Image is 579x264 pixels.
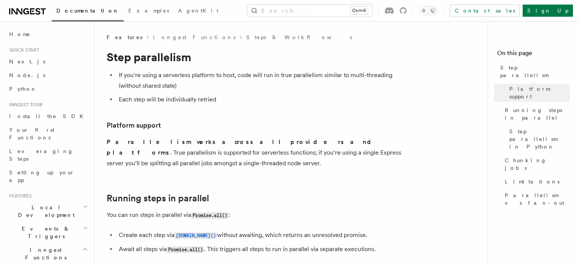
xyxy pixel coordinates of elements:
[107,138,377,156] strong: Parallelism works across all providers and platforms
[247,5,372,17] button: Search...Ctrl+K
[509,85,570,100] span: Platform support
[502,188,570,210] a: Parallelism vs fan-out
[6,201,89,222] button: Local Development
[505,106,570,122] span: Running steps in parallel
[6,55,89,68] a: Next.js
[174,231,217,239] a: [DOMAIN_NAME]()
[506,82,570,103] a: Platform support
[502,153,570,175] a: Chunking jobs
[9,72,45,78] span: Node.js
[6,225,83,240] span: Events & Triggers
[6,47,39,53] span: Quick start
[502,175,570,188] a: Limitations
[505,178,560,185] span: Limitations
[9,113,88,119] span: Install the SDK
[116,94,411,105] li: Each step will be individually retried
[497,61,570,82] a: Step parallelism
[116,230,411,241] li: Create each step via without awaiting, which returns an unresolved promise.
[174,2,223,21] a: AgentKit
[116,70,411,91] li: If you’re using a serverless platform to host, code will run in true parallelism similar to multi...
[178,8,219,14] span: AgentKit
[500,64,570,79] span: Step parallelism
[6,166,89,187] a: Setting up your app
[107,33,142,41] span: Features
[56,8,119,14] span: Documentation
[6,123,89,144] a: Your first Functions
[6,68,89,82] a: Node.js
[107,193,209,204] a: Running steps in parallel
[419,6,437,15] button: Toggle dark mode
[450,5,520,17] a: Contact sales
[116,244,411,255] li: Await all steps via . This triggers all steps to run in parallel via separate executions.
[502,103,570,125] a: Running steps in parallel
[174,232,217,239] code: [DOMAIN_NAME]()
[497,49,570,61] h4: On this page
[128,8,169,14] span: Examples
[153,33,236,41] a: Inngest Functions
[167,247,204,253] code: Promise.all()
[6,204,83,219] span: Local Development
[107,120,161,131] a: Platform support
[9,30,30,38] span: Home
[506,125,570,153] a: Step parallelism in Python
[9,58,45,65] span: Next.js
[6,109,89,123] a: Install the SDK
[505,157,570,172] span: Chunking jobs
[9,169,75,183] span: Setting up your app
[9,148,73,162] span: Leveraging Steps
[9,127,54,141] span: Your first Functions
[107,137,411,169] p: . True parallelism is supported for serverless functions; if you’re using a single Express server...
[351,7,368,14] kbd: Ctrl+K
[509,128,570,150] span: Step parallelism in Python
[505,191,570,207] span: Parallelism vs fan-out
[191,212,228,219] code: Promise.all()
[6,27,89,41] a: Home
[107,210,411,221] p: You can run steps in parallel via :
[9,86,37,92] span: Python
[246,33,352,41] a: Steps & Workflows
[52,2,124,21] a: Documentation
[107,50,411,64] h1: Step parallelism
[6,222,89,243] button: Events & Triggers
[523,5,573,17] a: Sign Up
[6,246,82,261] span: Inngest Functions
[6,82,89,96] a: Python
[6,144,89,166] a: Leveraging Steps
[6,102,43,108] span: Inngest tour
[6,193,32,199] span: Features
[124,2,174,21] a: Examples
